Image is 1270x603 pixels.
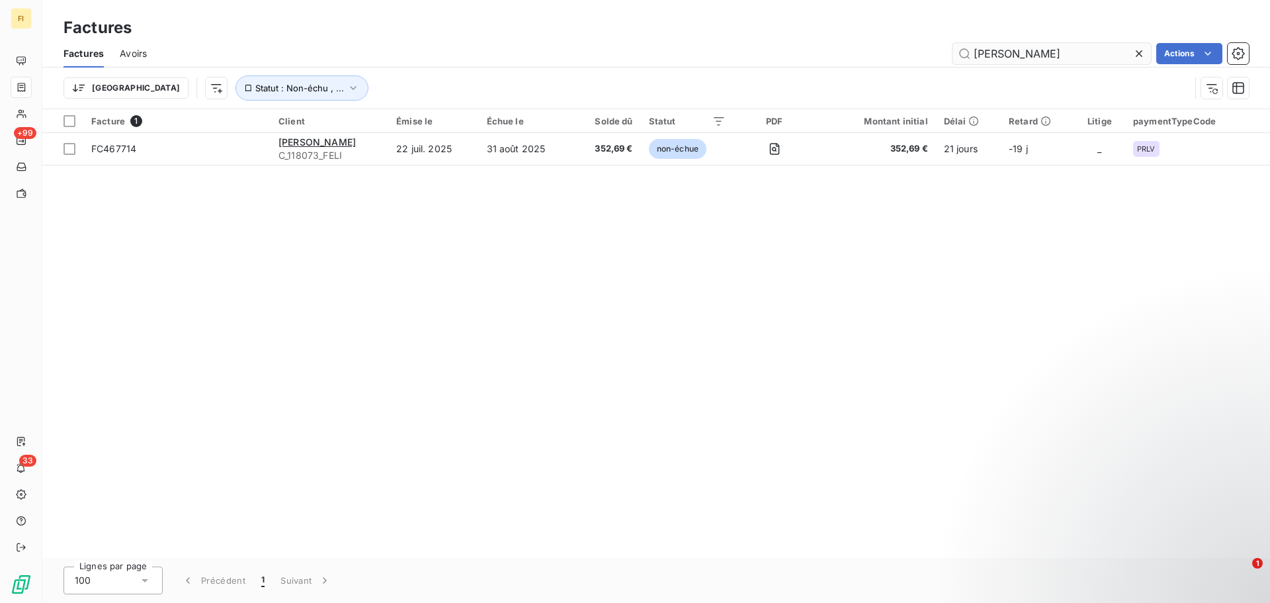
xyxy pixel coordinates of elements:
iframe: Intercom live chat [1225,558,1257,590]
span: 352,69 € [823,142,927,156]
span: FC467714 [91,143,136,154]
img: Logo LeanPay [11,574,32,595]
td: 22 juil. 2025 [388,133,478,165]
div: Litige [1082,116,1117,126]
button: Actions [1156,43,1222,64]
div: Retard [1009,116,1066,126]
div: paymentTypeCode [1133,116,1262,126]
span: Facture [91,116,125,126]
a: +99 [11,130,31,151]
span: Avoirs [120,47,147,60]
button: Suivant [273,567,339,594]
div: FI [11,8,32,29]
div: Client [278,116,380,126]
span: 33 [19,455,36,467]
button: [GEOGRAPHIC_DATA] [63,77,189,99]
div: Montant initial [823,116,927,126]
span: _ [1097,143,1101,154]
span: C_118073_FELI [278,149,380,162]
td: 21 jours [936,133,1001,165]
div: Solde dû [581,116,633,126]
span: non-échue [649,139,706,159]
span: 1 [1252,558,1263,569]
span: +99 [14,127,36,139]
div: PDF [741,116,807,126]
div: Émise le [396,116,470,126]
input: Rechercher [952,43,1151,64]
button: 1 [253,567,273,594]
span: 1 [130,115,142,127]
span: Statut : Non-échu , ... [255,83,344,93]
span: PRLV [1137,145,1156,153]
button: Statut : Non-échu , ... [235,75,368,101]
div: Échue le [487,116,566,126]
span: Factures [63,47,104,60]
span: -19 j [1009,143,1028,154]
span: [PERSON_NAME] [278,136,356,148]
td: 31 août 2025 [479,133,573,165]
span: 100 [75,574,91,587]
span: 1 [261,574,265,587]
iframe: Intercom notifications message [1005,475,1270,567]
span: 352,69 € [581,142,633,156]
div: Statut [649,116,726,126]
h3: Factures [63,16,132,40]
button: Précédent [173,567,253,594]
div: Délai [944,116,993,126]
